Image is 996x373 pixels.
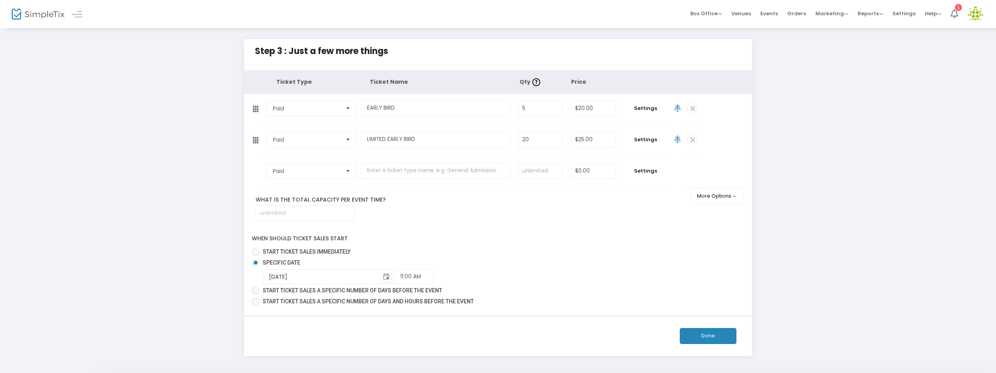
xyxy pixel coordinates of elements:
input: Enter a ticket type name. e.g. General Admission [361,100,510,116]
input: Enter a ticket type name. e.g. General Admission [361,132,510,148]
span: Box Office [690,10,722,17]
label: What is the total capacity per event time? [250,196,695,204]
div: Step 3 : Just a few more things [251,45,498,70]
span: Orders [787,4,806,23]
span: Ticket Type [276,78,312,86]
input: Price [571,132,616,147]
span: Settings [624,136,668,144]
span: Price [571,78,586,86]
span: Paid [273,105,339,112]
span: Specific Date [263,259,300,266]
span: Start ticket sales a specific number of days and hours before the event [263,298,474,305]
span: Start ticket sales a specific number of days before the event [263,287,442,294]
label: When should ticket sales start [252,234,348,243]
input: unlimited [256,206,355,221]
span: Paid [273,167,339,175]
span: Paid [273,136,339,144]
button: Select [342,101,353,116]
button: Select [342,132,353,147]
button: Done [680,328,736,344]
span: Help [925,10,941,17]
input: Price [571,164,616,178]
span: Settings [892,4,915,23]
span: Events [760,4,778,23]
span: Settings [624,167,668,175]
input: unlimited [518,164,562,178]
button: Select [342,164,353,178]
input: Price [571,101,616,116]
input: Start Time [394,269,434,284]
button: Toggle calendar [381,269,392,285]
span: Reports [858,10,883,17]
span: Start ticket sales immediately [263,249,351,255]
span: Settings [624,105,668,112]
img: question-mark [532,78,540,86]
span: Qty [519,78,542,86]
span: Ticket Name [370,78,408,86]
input: Start Date [263,269,381,285]
span: Venues [731,4,751,23]
button: More Options [691,188,744,204]
div: 1 [955,4,962,11]
span: Marketing [815,10,848,17]
input: Enter a ticket type name. e.g. General Admission [361,163,510,179]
